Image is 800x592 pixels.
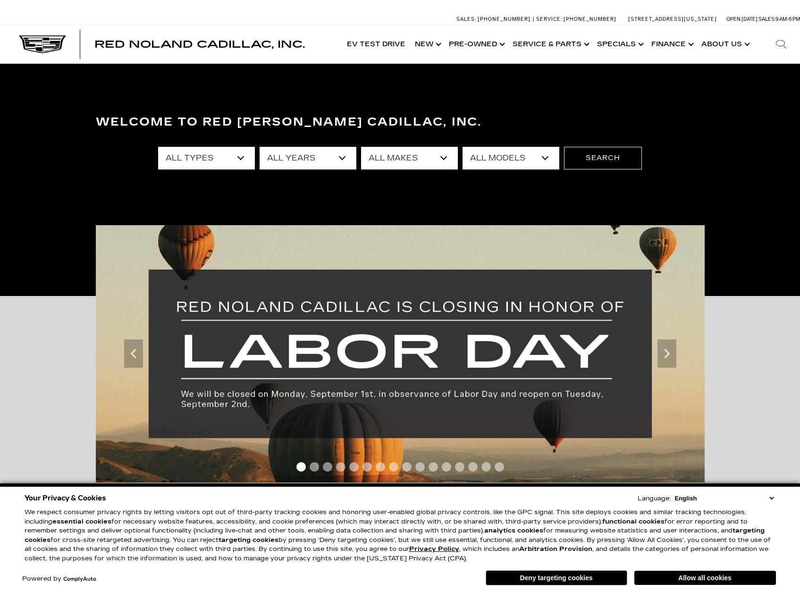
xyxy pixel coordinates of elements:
[63,576,96,582] a: ComplyAuto
[219,536,278,544] strong: targeting cookies
[486,570,627,585] button: Deny targeting cookies
[52,518,111,525] strong: essential cookies
[376,462,385,472] span: Go to slide 7
[456,17,533,22] a: Sales: [PHONE_NUMBER]
[25,508,776,563] p: We respect consumer privacy rights by letting visitors opt out of third-party tracking cookies an...
[564,16,616,22] span: [PHONE_NUMBER]
[336,462,345,472] span: Go to slide 4
[389,462,398,472] span: Go to slide 8
[96,113,705,132] h3: Welcome to Red [PERSON_NAME] Cadillac, Inc.
[481,462,491,472] span: Go to slide 15
[463,147,559,169] select: Filter by model
[429,462,438,472] span: Go to slide 11
[508,25,592,63] a: Service & Parts
[402,462,412,472] span: Go to slide 9
[657,339,676,368] div: Next
[158,147,255,169] select: Filter by type
[455,462,464,472] span: Go to slide 13
[647,25,697,63] a: Finance
[775,16,800,22] span: 9 AM-6 PM
[342,25,410,63] a: EV Test Drive
[602,518,665,525] strong: functional cookies
[94,40,305,49] a: Red Noland Cadillac, Inc.
[362,462,372,472] span: Go to slide 6
[564,147,642,169] button: Search
[456,16,476,22] span: Sales:
[726,16,758,22] span: Open [DATE]
[19,35,66,53] img: Cadillac Dark Logo with Cadillac White Text
[495,462,504,472] span: Go to slide 16
[349,462,359,472] span: Go to slide 5
[310,462,319,472] span: Go to slide 2
[468,462,478,472] span: Go to slide 14
[323,462,332,472] span: Go to slide 3
[638,496,671,502] div: Language:
[96,225,705,482] img: 250828-labor-Day-closing-LRCS-Cadillac
[22,576,96,582] div: Powered by
[536,16,562,22] span: Service:
[25,527,765,544] strong: targeting cookies
[409,545,459,553] a: Privacy Policy
[124,339,143,368] div: Previous
[628,16,717,22] a: [STREET_ADDRESS][US_STATE]
[296,462,306,472] span: Go to slide 1
[478,16,531,22] span: [PHONE_NUMBER]
[442,462,451,472] span: Go to slide 12
[361,147,458,169] select: Filter by make
[415,462,425,472] span: Go to slide 10
[444,25,508,63] a: Pre-Owned
[634,571,776,585] button: Allow all cookies
[533,17,619,22] a: Service: [PHONE_NUMBER]
[758,16,775,22] span: Sales:
[484,527,543,534] strong: analytics cookies
[519,545,592,553] strong: Arbitration Provision
[697,25,753,63] a: About Us
[592,25,647,63] a: Specials
[25,491,106,505] span: Your Privacy & Cookies
[673,494,776,503] select: Language Select
[260,147,356,169] select: Filter by year
[410,25,444,63] a: New
[94,39,305,50] span: Red Noland Cadillac, Inc.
